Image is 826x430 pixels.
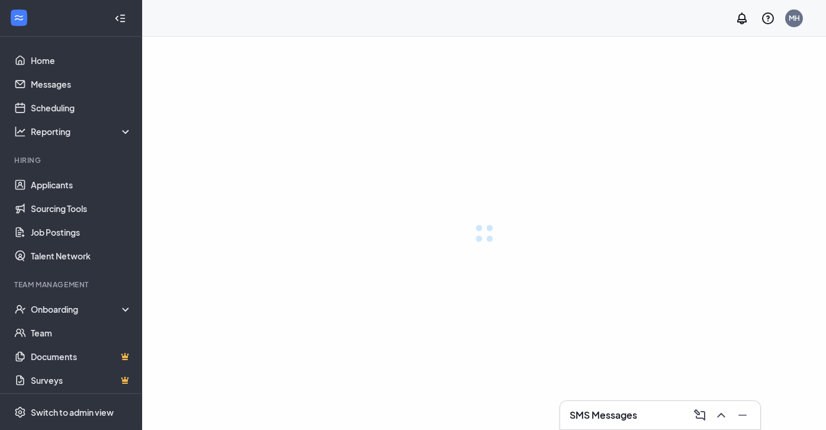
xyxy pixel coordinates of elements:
a: Talent Network [31,244,132,268]
a: SurveysCrown [31,368,132,392]
button: ComposeMessage [689,406,708,425]
a: Applicants [31,173,132,197]
a: Team [31,321,132,345]
a: Messages [31,72,132,96]
svg: WorkstreamLogo [13,12,25,24]
div: Reporting [31,126,133,137]
a: Home [31,49,132,72]
a: Scheduling [31,96,132,120]
svg: ComposeMessage [693,408,707,422]
button: ChevronUp [711,406,729,425]
button: Minimize [732,406,751,425]
svg: Collapse [114,12,126,24]
a: Sourcing Tools [31,197,132,220]
h3: SMS Messages [570,409,637,422]
div: Team Management [14,280,130,290]
svg: Minimize [735,408,750,422]
a: Job Postings [31,220,132,244]
svg: UserCheck [14,303,26,315]
div: Onboarding [31,303,133,315]
div: MH [789,13,800,23]
svg: QuestionInfo [761,11,775,25]
svg: Settings [14,406,26,418]
svg: ChevronUp [714,408,728,422]
div: Hiring [14,155,130,165]
svg: Analysis [14,126,26,137]
a: DocumentsCrown [31,345,132,368]
div: Switch to admin view [31,406,114,418]
svg: Notifications [735,11,749,25]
